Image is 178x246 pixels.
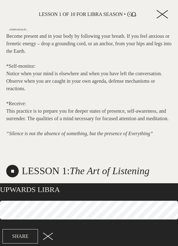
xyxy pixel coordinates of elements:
[2,229,38,244] button: SHARE
[20,10,157,18] div: Lesson 1 of 10 FOR Libra SEASON •
[6,26,27,31] span: *Stabilize:
[22,165,172,177] div: LESSON 1:
[6,131,153,136] em: “Silence is not the absence of something, but the presence of Everything”
[6,63,35,69] span: *Self-monitor:
[12,233,28,240] span: SHARE
[6,71,162,91] span: Notice when your mind is elsewhere and when you have left the conversation. Observe when you are ...
[6,101,26,106] span: *Receive:
[6,33,171,54] span: Become present and in your body by following your breath. If you feel anxious or frenetic energy ...
[6,108,169,121] span: This practice is to prepare you for deeper states of presence, self-awareness, and surrender. The...
[70,165,149,176] span: The Art of Listening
